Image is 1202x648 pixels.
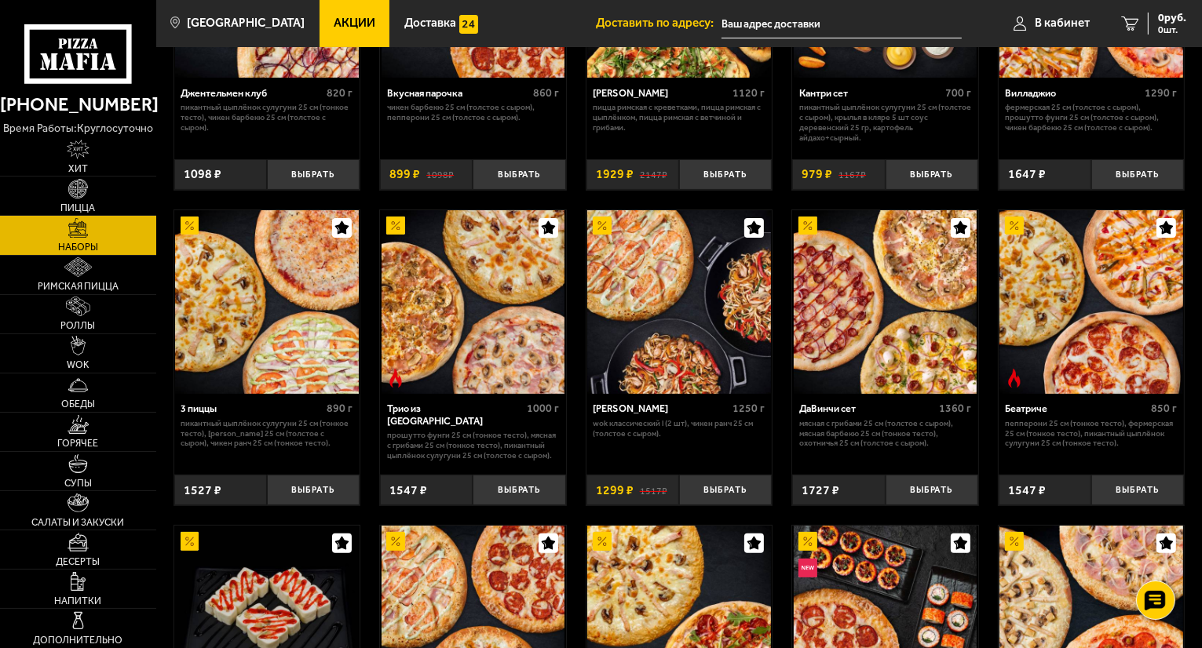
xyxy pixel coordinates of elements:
[1091,159,1184,190] button: Выбрать
[387,103,559,123] p: Чикен Барбекю 25 см (толстое с сыром), Пепперони 25 см (толстое с сыром).
[733,402,765,415] span: 1250 г
[886,475,978,505] button: Выбрать
[1008,168,1046,180] span: 1647 ₽
[799,419,971,449] p: Мясная с грибами 25 см (толстое с сыром), Мясная Барбекю 25 см (тонкое тесто), Охотничья 25 см (т...
[798,559,817,577] img: Новинка
[181,103,353,133] p: Пикантный цыплёнок сулугуни 25 см (тонкое тесто), Чикен Барбекю 25 см (толстое с сыром).
[426,168,454,180] s: 1098 ₽
[799,402,935,414] div: ДаВинчи сет
[1005,419,1177,449] p: Пепперони 25 см (тонкое тесто), Фермерская 25 см (тонкое тесто), Пикантный цыплёнок сулугуни 25 с...
[184,484,221,497] span: 1527 ₽
[640,484,667,497] s: 1517 ₽
[387,87,529,99] div: Вкусная парочка
[32,518,125,527] span: Салаты и закуски
[267,475,360,505] button: Выбрать
[1008,484,1046,497] span: 1547 ₽
[58,242,98,252] span: Наборы
[596,17,722,29] span: Доставить по адресу:
[1091,475,1184,505] button: Выбрать
[1035,17,1090,29] span: В кабинет
[387,431,559,461] p: Прошутто Фунги 25 см (тонкое тесто), Мясная с грибами 25 см (тонкое тесто), Пикантный цыплёнок су...
[386,217,405,235] img: Акционный
[533,86,559,100] span: 860 г
[802,168,832,180] span: 979 ₽
[593,103,765,133] p: Пицца Римская с креветками, Пицца Римская с цыплёнком, Пицца Римская с ветчиной и грибами.
[459,15,478,34] img: 15daf4d41897b9f0e9f617042186c801.svg
[68,164,88,173] span: Хит
[389,168,420,180] span: 899 ₽
[999,210,1185,394] a: АкционныйОстрое блюдоБеатриче
[267,159,360,190] button: Выбрать
[798,532,817,551] img: Акционный
[593,217,612,235] img: Акционный
[38,282,119,291] span: Римская пицца
[586,210,773,394] a: АкционныйВилла Капри
[327,402,353,415] span: 890 г
[382,210,565,394] img: Трио из Рио
[174,210,360,394] a: Акционный3 пиццы
[733,86,765,100] span: 1120 г
[722,9,962,38] input: Ваш адрес доставки
[1145,86,1178,100] span: 1290 г
[593,402,729,414] div: [PERSON_NAME]
[587,210,771,394] img: Вилла Капри
[387,402,523,427] div: Трио из [GEOGRAPHIC_DATA]
[61,321,96,330] span: Роллы
[184,168,221,180] span: 1098 ₽
[34,635,123,645] span: Дополнительно
[799,87,941,99] div: Кантри сет
[593,419,765,439] p: Wok классический L (2 шт), Чикен Ранч 25 см (толстое с сыром).
[389,484,427,497] span: 1547 ₽
[1005,87,1141,99] div: Вилладжио
[1158,13,1186,24] span: 0 руб.
[181,532,199,551] img: Акционный
[798,217,817,235] img: Акционный
[640,168,667,180] s: 2147 ₽
[175,210,359,394] img: 3 пиццы
[55,596,102,606] span: Напитки
[473,475,565,505] button: Выбрать
[596,484,634,497] span: 1299 ₽
[945,86,971,100] span: 700 г
[181,402,323,414] div: 3 пиццы
[802,484,839,497] span: 1727 ₽
[181,87,323,99] div: Джентельмен клуб
[181,419,353,449] p: Пикантный цыплёнок сулугуни 25 см (тонкое тесто), [PERSON_NAME] 25 см (толстое с сыром), Чикен Ра...
[792,210,978,394] a: АкционныйДаВинчи сет
[386,532,405,551] img: Акционный
[334,17,375,29] span: Акции
[64,479,92,488] span: Супы
[473,159,565,190] button: Выбрать
[679,159,772,190] button: Выбрать
[386,369,405,388] img: Острое блюдо
[1152,402,1178,415] span: 850 г
[327,86,353,100] span: 820 г
[527,402,559,415] span: 1000 г
[679,475,772,505] button: Выбрать
[380,210,566,394] a: АкционныйОстрое блюдоТрио из Рио
[838,168,866,180] s: 1167 ₽
[68,360,90,370] span: WOK
[593,532,612,551] img: Акционный
[61,203,96,213] span: Пицца
[999,210,1183,394] img: Беатриче
[404,17,456,29] span: Доставка
[939,402,971,415] span: 1360 г
[57,557,100,566] span: Десерты
[61,399,95,409] span: Обеды
[593,87,729,99] div: [PERSON_NAME]
[1005,532,1024,551] img: Акционный
[1005,402,1147,414] div: Беатриче
[181,217,199,235] img: Акционный
[1005,103,1177,133] p: Фермерская 25 см (толстое с сыром), Прошутто Фунги 25 см (толстое с сыром), Чикен Барбекю 25 см (...
[596,168,634,180] span: 1929 ₽
[187,17,305,29] span: [GEOGRAPHIC_DATA]
[794,210,977,394] img: ДаВинчи сет
[1005,369,1024,388] img: Острое блюдо
[1158,25,1186,35] span: 0 шт.
[58,439,99,448] span: Горячее
[1005,217,1024,235] img: Акционный
[886,159,978,190] button: Выбрать
[799,103,971,143] p: Пикантный цыплёнок сулугуни 25 см (толстое с сыром), крылья в кляре 5 шт соус деревенский 25 гр, ...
